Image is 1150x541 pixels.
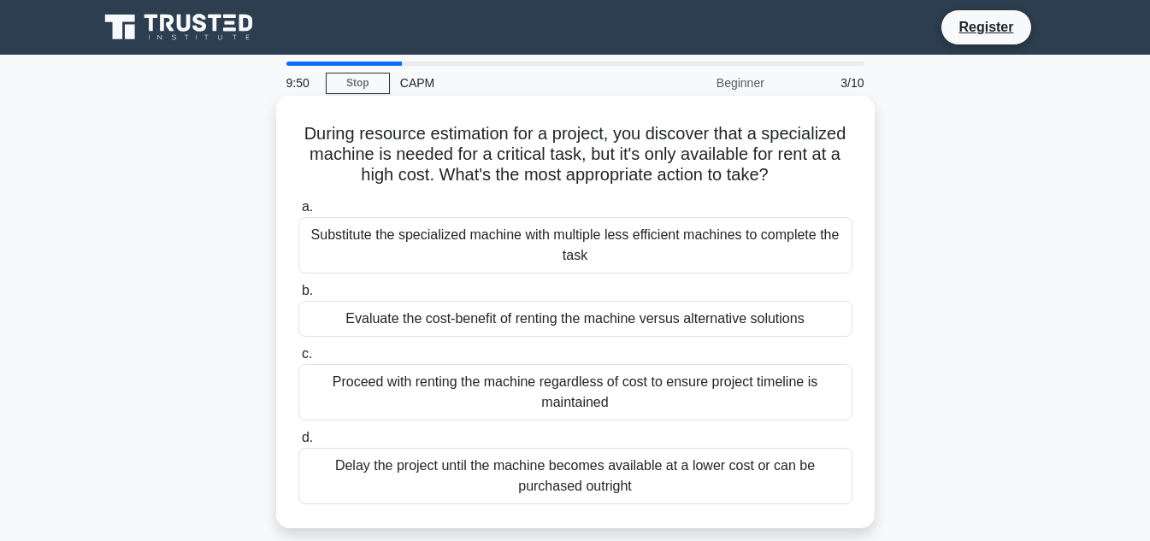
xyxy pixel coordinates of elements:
[948,16,1023,38] a: Register
[326,73,390,94] a: Stop
[276,66,326,100] div: 9:50
[302,346,312,361] span: c.
[775,66,875,100] div: 3/10
[625,66,775,100] div: Beginner
[297,123,854,186] h5: During resource estimation for a project, you discover that a specialized machine is needed for a...
[298,301,852,337] div: Evaluate the cost-benefit of renting the machine versus alternative solutions
[302,430,313,444] span: d.
[298,448,852,504] div: Delay the project until the machine becomes available at a lower cost or can be purchased outright
[302,283,313,297] span: b.
[298,217,852,273] div: Substitute the specialized machine with multiple less efficient machines to complete the task
[302,199,313,214] span: a.
[390,66,625,100] div: CAPM
[298,364,852,420] div: Proceed with renting the machine regardless of cost to ensure project timeline is maintained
